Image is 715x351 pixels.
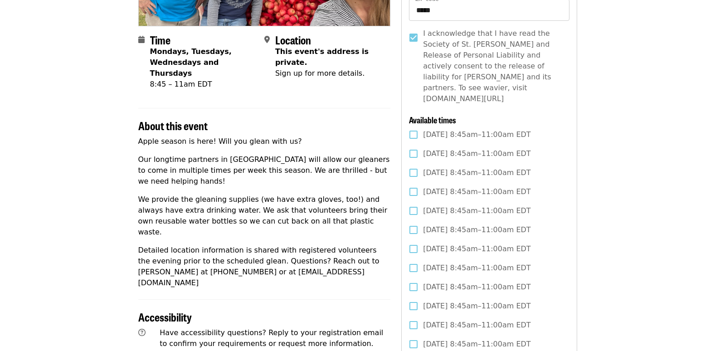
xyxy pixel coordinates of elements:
span: [DATE] 8:45am–11:00am EDT [423,320,530,331]
span: [DATE] 8:45am–11:00am EDT [423,263,530,273]
span: Accessibility [138,309,192,325]
p: Detailed location information is shared with registered volunteers the evening prior to the sched... [138,245,391,288]
span: [DATE] 8:45am–11:00am EDT [423,129,530,140]
span: This event's address is private. [275,47,369,67]
span: Time [150,32,170,48]
span: I acknowledge that I have read the Society of St. [PERSON_NAME] and Release of Personal Liability... [423,28,562,104]
span: [DATE] 8:45am–11:00am EDT [423,148,530,159]
span: About this event [138,117,208,133]
i: calendar icon [138,35,145,44]
span: Sign up for more details. [275,69,365,78]
span: [DATE] 8:45am–11:00am EDT [423,224,530,235]
span: [DATE] 8:45am–11:00am EDT [423,186,530,197]
span: [DATE] 8:45am–11:00am EDT [423,282,530,292]
i: map-marker-alt icon [264,35,270,44]
p: Apple season is here! Will you glean with us? [138,136,391,147]
p: Our longtime partners in [GEOGRAPHIC_DATA] will allow our gleaners to come in multiple times per ... [138,154,391,187]
strong: Mondays, Tuesdays, Wednesdays and Thursdays [150,47,232,78]
span: Available times [409,114,456,126]
span: [DATE] 8:45am–11:00am EDT [423,339,530,350]
span: Location [275,32,311,48]
span: [DATE] 8:45am–11:00am EDT [423,167,530,178]
span: Have accessibility questions? Reply to your registration email to confirm your requirements or re... [160,328,383,348]
span: [DATE] 8:45am–11:00am EDT [423,244,530,254]
div: 8:45 – 11am EDT [150,79,257,90]
p: We provide the gleaning supplies (we have extra gloves, too!) and always have extra drinking wate... [138,194,391,238]
span: [DATE] 8:45am–11:00am EDT [423,301,530,312]
i: question-circle icon [138,328,146,337]
span: [DATE] 8:45am–11:00am EDT [423,205,530,216]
